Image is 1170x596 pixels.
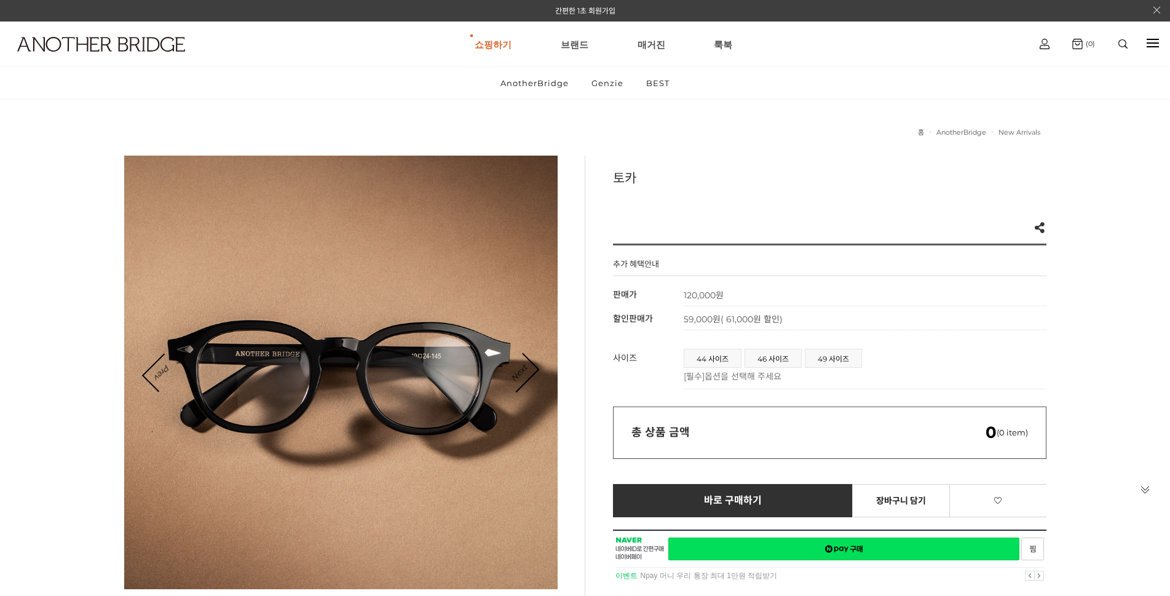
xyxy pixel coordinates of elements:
a: 홈 [918,128,924,137]
img: cart [1072,39,1083,49]
img: cart [1040,39,1049,49]
li: 44 사이즈 [684,349,741,368]
span: 옵션을 선택해 주세요 [705,371,781,382]
span: 59,000원 [684,314,783,325]
span: (0) [1083,39,1095,48]
a: BEST [636,67,680,99]
a: AnotherBridge [936,128,986,137]
a: 브랜드 [561,22,588,66]
strong: 이벤트 [615,571,638,580]
span: 할인판매가 [613,313,653,324]
h4: 추가 혜택안내 [613,258,659,276]
span: (0 item) [986,427,1028,437]
a: 새창 [1021,538,1044,560]
li: 49 사이즈 [805,349,862,368]
a: 룩북 [714,22,732,66]
a: 매거진 [638,22,665,66]
a: Genzie [581,67,634,99]
th: 사이즈 [613,343,684,389]
a: 장바구니 담기 [852,484,950,517]
p: [필수] [684,370,1040,382]
a: Prev [144,354,181,391]
em: 0 [986,423,997,442]
h3: 토카 [613,168,1046,186]
a: 49 사이즈 [805,349,861,367]
a: 바로 구매하기 [613,484,853,517]
span: 바로 구매하기 [704,495,762,506]
a: Next [500,354,538,392]
a: 새창 [668,538,1019,560]
a: logo [6,37,181,82]
strong: 총 상품 금액 [631,426,690,439]
img: logo [17,37,185,52]
li: 46 사이즈 [745,349,802,368]
strong: 120,000원 [684,290,724,301]
a: Npay 머니 우리 통장 최대 1만원 적립받기 [641,571,778,580]
a: 쇼핑하기 [475,22,512,66]
a: AnotherBridge [490,67,579,99]
a: New Arrivals [998,128,1040,137]
span: 판매가 [613,289,637,300]
a: 간편한 1초 회원가입 [555,6,615,15]
span: ( 61,000원 할인) [721,314,783,325]
img: d8a971c8d4098888606ba367a792ad14.jpg [124,156,558,589]
a: 46 사이즈 [745,349,801,367]
a: (0) [1072,39,1095,49]
a: 44 사이즈 [684,349,741,367]
img: search [1118,39,1128,49]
